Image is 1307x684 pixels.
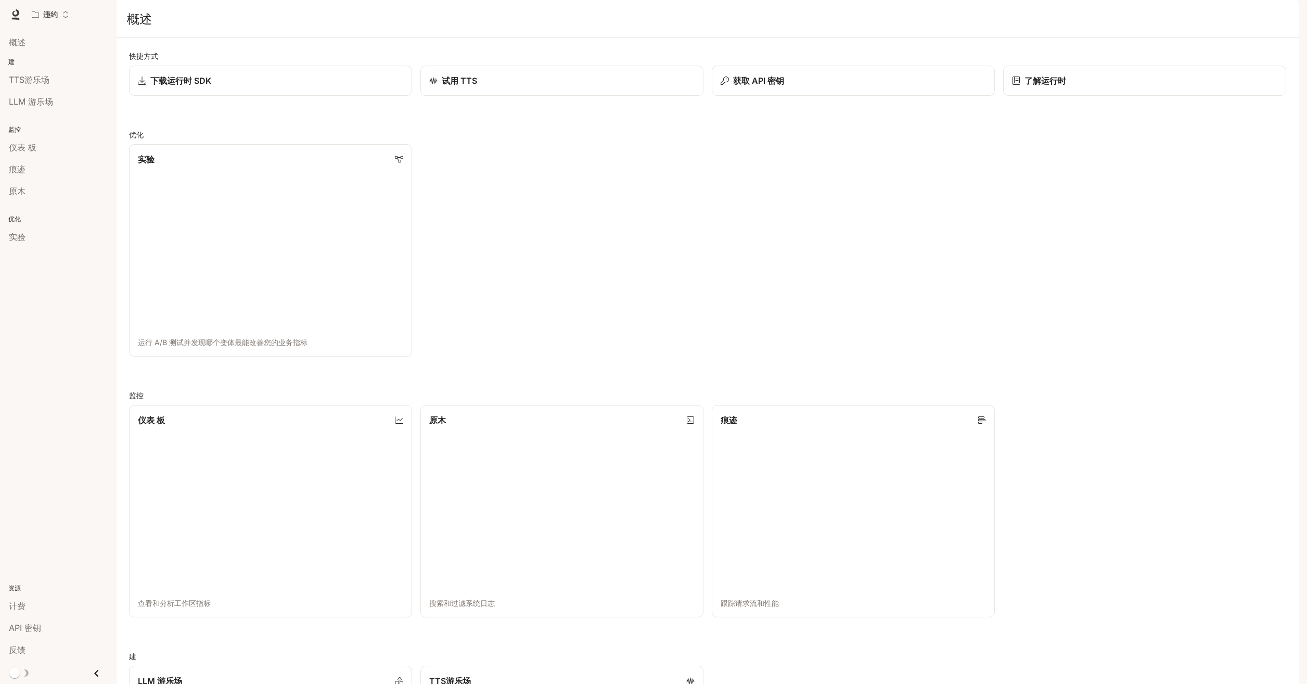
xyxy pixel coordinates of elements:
[721,598,986,609] p: 跟踪请求流和性能
[129,66,412,96] a: 下载运行时 SDK
[138,598,403,609] p: 查看和分析工作区指标
[420,66,703,96] a: 试用 TTS
[138,414,165,426] p: 仪表 板
[127,8,151,29] h1: 概述
[43,10,58,19] p: 违约
[733,74,784,87] p: 获取 API 密钥
[1024,74,1066,87] p: 了解运行时
[150,74,211,87] p: 下载运行时 SDK
[721,414,737,426] p: 痕迹
[429,598,695,609] p: 搜索和过滤系统日志
[138,337,403,348] p: 运行 A/B 测试并发现哪个变体最能改善您的业务指标
[1003,66,1286,96] a: 了解运行时
[129,651,1286,662] h2: 建
[712,405,995,617] a: 痕迹跟踪请求流和性能
[27,4,74,25] button: 打开工作区菜单
[129,129,1286,140] h2: 优化
[129,50,1286,61] h2: 快捷方式
[129,144,412,357] a: 实验运行 A/B 测试并发现哪个变体最能改善您的业务指标
[129,390,1286,401] h2: 监控
[429,414,446,426] p: 原木
[442,74,477,87] p: 试用 TTS
[712,66,995,96] button: 获取 API 密钥
[138,153,155,166] p: 实验
[129,405,412,617] a: 仪表 板查看和分析工作区指标
[420,405,703,617] a: 原木搜索和过滤系统日志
